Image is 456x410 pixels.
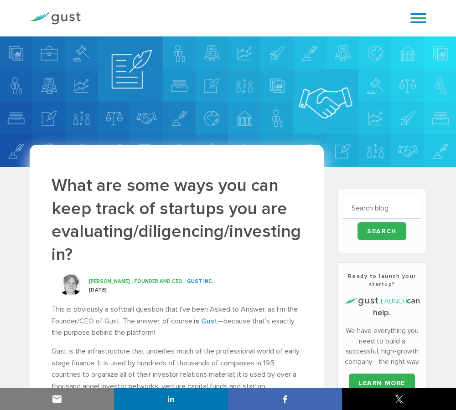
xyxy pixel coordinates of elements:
[342,326,421,367] p: We have everything you need to build a successful, high-growth company—the right way.
[342,198,421,219] input: Search blog
[194,317,199,325] strong: is
[342,295,421,319] h4: can help.
[89,278,130,284] span: [PERSON_NAME]
[166,394,176,405] img: linkedin sharing button
[342,272,421,288] h3: Ready to launch your startup?
[394,394,404,405] img: twitter sharing button
[89,287,107,293] span: [DATE]
[52,394,62,405] img: email sharing button
[201,317,217,325] a: Gust
[280,394,290,405] img: facebook sharing button
[349,374,415,392] a: LEARN MORE
[184,278,213,284] span: , GUST INC.
[30,12,81,25] img: Gust Logo
[52,303,302,338] p: This is obviously a softball question that I’ve been Asked to Answer, as I’m the Founder/CEO of G...
[52,174,302,266] h1: What are some ways you can keep track of startups you are evaluating/diligencing/investing in?
[59,273,82,296] img: David S. Rose
[132,278,182,284] span: , Founder and CEO
[358,222,406,240] input: Search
